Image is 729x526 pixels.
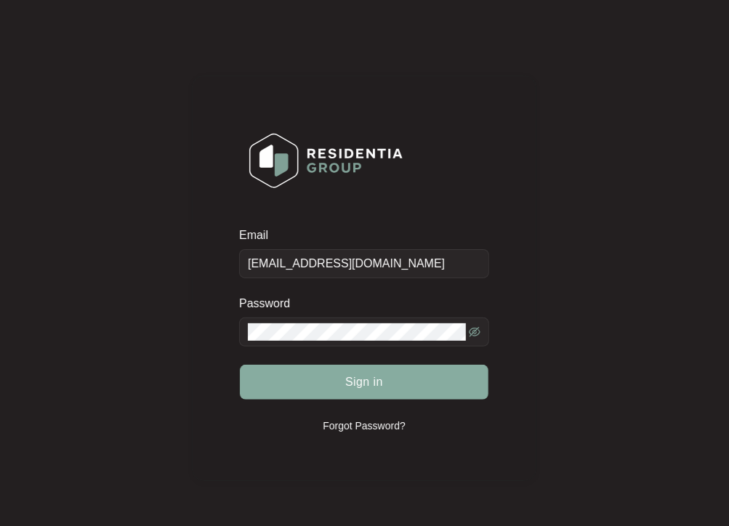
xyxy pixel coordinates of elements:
[239,296,301,311] label: Password
[240,365,488,400] button: Sign in
[248,323,466,341] input: Password
[239,249,489,278] input: Email
[346,373,384,391] span: Sign in
[239,228,278,243] label: Email
[240,124,412,198] img: Login Logo
[470,326,481,338] span: eye-invisible
[323,418,406,433] p: Forgot Password?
